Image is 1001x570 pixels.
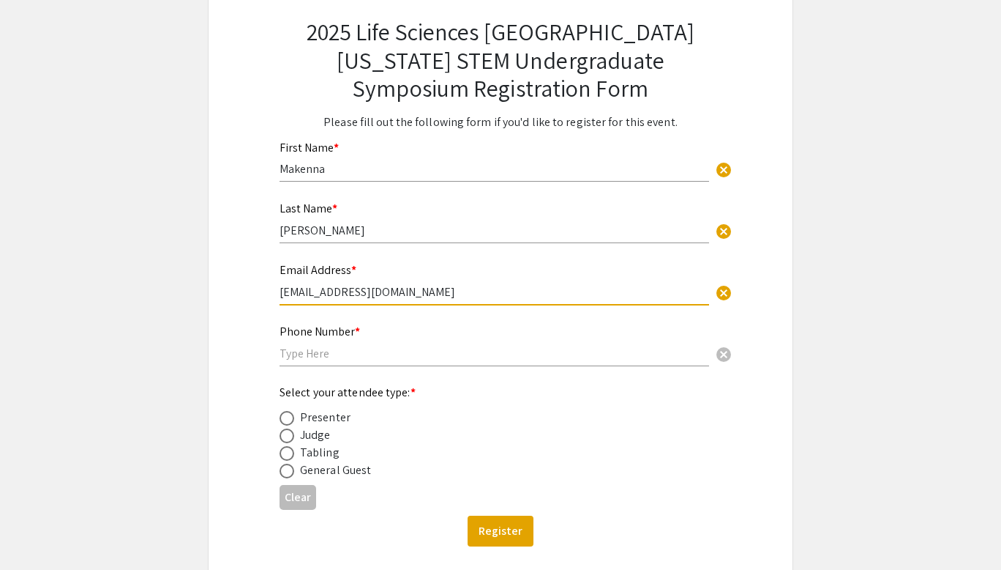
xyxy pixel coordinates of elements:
[715,346,732,363] span: cancel
[709,155,738,184] button: Clear
[280,262,356,278] mat-label: Email Address
[280,201,337,216] mat-label: Last Name
[280,346,709,361] input: Type Here
[715,284,732,302] span: cancel
[300,426,331,444] div: Judge
[280,223,709,238] input: Type Here
[280,485,316,509] button: Clear
[709,216,738,245] button: Clear
[280,140,339,155] mat-label: First Name
[280,284,709,300] input: Type Here
[300,409,350,426] div: Presenter
[280,324,360,339] mat-label: Phone Number
[300,444,340,462] div: Tabling
[468,516,533,547] button: Register
[280,114,721,131] p: Please fill out the following form if you'd like to register for this event.
[709,277,738,306] button: Clear
[300,462,371,479] div: General Guest
[715,223,732,240] span: cancel
[709,338,738,368] button: Clear
[11,504,62,559] iframe: Chat
[280,385,416,400] mat-label: Select your attendee type:
[715,161,732,179] span: cancel
[280,161,709,177] input: Type Here
[280,18,721,102] h2: 2025 Life Sciences [GEOGRAPHIC_DATA][US_STATE] STEM Undergraduate Symposium Registration Form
